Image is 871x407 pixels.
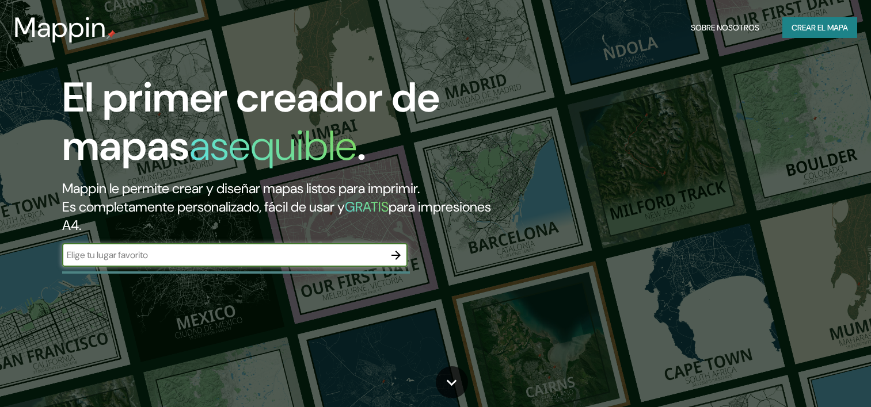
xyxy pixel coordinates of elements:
h1: El primer creador de mapas . [62,74,498,179]
font: Crear el mapa [792,21,848,35]
font: Sobre nosotros [691,21,759,35]
h2: Mappin le permite crear y diseñar mapas listos para imprimir. Es completamente personalizado, fác... [62,179,498,235]
h1: asequible [189,119,357,172]
button: Sobre nosotros [686,17,764,39]
button: Crear el mapa [782,17,857,39]
img: mappin-pin [107,30,116,39]
h3: Mappin [14,11,107,44]
input: Elige tu lugar favorito [62,248,385,262]
h5: GRATIS [345,198,389,216]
